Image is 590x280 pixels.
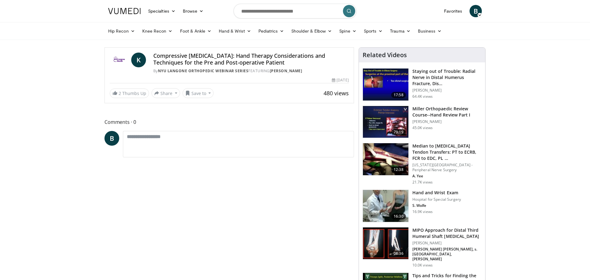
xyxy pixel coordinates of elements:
a: Hand & Wrist [215,25,255,37]
h3: Staying out of Trouble: Radial Nerve in Distal Humerus Fracture, Dis… [412,68,482,87]
a: Knee Recon [139,25,176,37]
span: Comments 0 [104,118,354,126]
p: [US_STATE][GEOGRAPHIC_DATA] - Peripheral Nerve Surgery [412,163,482,172]
span: 17:58 [391,92,406,98]
p: [PERSON_NAME] [412,88,482,93]
p: [PERSON_NAME] [412,119,482,124]
a: Favorites [440,5,466,17]
a: Foot & Ankle [176,25,215,37]
a: 2 Thumbs Up [110,89,149,98]
span: 2 [119,90,121,96]
a: Pediatrics [255,25,288,37]
span: 08:36 [391,250,406,257]
a: NYU Langone Orthopedic Webinar Series [158,68,249,73]
img: 1179008b-ca21-4077-ae36-f19d7042cd10.150x105_q85_crop-smart_upscale.jpg [363,190,408,222]
h3: Median to [MEDICAL_DATA] Tendon Transfers: PT to ECRB, FCR to EDC, PL … [412,143,482,161]
p: [PERSON_NAME] [412,241,482,246]
h3: Miller Orthopaedic Review Course--Hand Review Part I [412,106,482,118]
img: Q2xRg7exoPLTwO8X4xMDoxOjB1O8AjAz_1.150x105_q85_crop-smart_upscale.jpg [363,69,408,101]
span: 12:38 [391,167,406,173]
a: B [470,5,482,17]
h3: Hand and Wrist Exam [412,190,461,196]
button: Share [151,88,180,98]
p: 10.0K views [412,263,433,268]
a: Trauma [386,25,414,37]
a: Business [414,25,446,37]
p: A. Yee [412,174,482,179]
h4: Compressive [MEDICAL_DATA]: Hand Therapy Considerations and Techniques for the Pre and Post-opera... [153,53,349,66]
a: Browse [179,5,207,17]
p: Hospital for Special Surgery [412,197,461,202]
img: 304908_0001_1.png.150x105_q85_crop-smart_upscale.jpg [363,143,408,175]
img: VuMedi Logo [108,8,141,14]
a: 12:38 Median to [MEDICAL_DATA] Tendon Transfers: PT to ECRB, FCR to EDC, PL … [US_STATE][GEOGRAPH... [363,143,482,185]
a: Specialties [144,5,179,17]
p: 21.7K views [412,180,433,185]
p: [PERSON_NAME] [PERSON_NAME], s. [GEOGRAPHIC_DATA], [PERSON_NAME] [412,247,482,262]
a: K [131,53,146,67]
a: 17:58 Staying out of Trouble: Radial Nerve in Distal Humerus Fracture, Dis… [PERSON_NAME] 64.4K v... [363,68,482,101]
p: 45.0K views [412,125,433,130]
img: NYU Langone Orthopedic Webinar Series [110,53,129,67]
a: 16:30 Hand and Wrist Exam Hospital for Special Surgery S. Wolfe 16.9K views [363,190,482,222]
div: By FEATURING [153,68,349,74]
p: S. Wolfe [412,203,461,208]
a: 79:19 Miller Orthopaedic Review Course--Hand Review Part I [PERSON_NAME] 45.0K views [363,106,482,138]
a: Shoulder & Elbow [288,25,336,37]
p: 64.4K views [412,94,433,99]
div: [DATE] [332,77,348,83]
a: Sports [360,25,387,37]
a: [PERSON_NAME] [270,68,302,73]
a: 08:36 MIPO Approach for Distal Third Humeral Shaft [MEDICAL_DATA] [PERSON_NAME] [PERSON_NAME] [PE... [363,227,482,268]
h3: MIPO Approach for Distal Third Humeral Shaft [MEDICAL_DATA] [412,227,482,239]
input: Search topics, interventions [234,4,356,18]
a: B [104,131,119,146]
button: Save to [183,88,214,98]
h4: Related Videos [363,51,407,59]
p: 16.9K views [412,209,433,214]
span: 480 views [324,89,349,97]
span: 16:30 [391,213,406,219]
span: 79:19 [391,129,406,135]
a: Hip Recon [104,25,139,37]
a: Spine [336,25,360,37]
img: miller_1.png.150x105_q85_crop-smart_upscale.jpg [363,106,408,138]
img: d4887ced-d35b-41c5-9c01-de8d228990de.150x105_q85_crop-smart_upscale.jpg [363,227,408,259]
